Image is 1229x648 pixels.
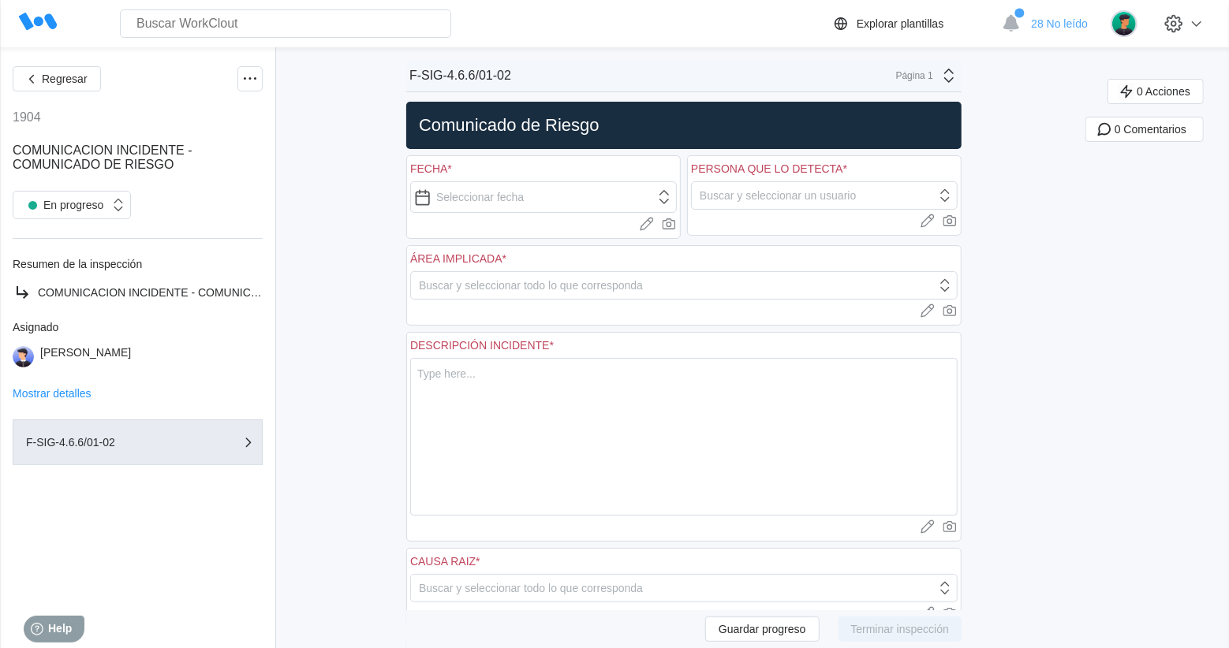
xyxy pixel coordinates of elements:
[894,70,933,81] div: Página 1
[1115,124,1186,135] span: 0 Comentarios
[413,114,955,136] h2: Comunicado de Riesgo
[1085,117,1204,142] button: 0 Comentarios
[691,162,847,175] div: PERSONA QUE LO DETECTA
[13,388,92,399] button: Mostrar detalles
[13,66,101,91] button: Regresar
[831,14,995,33] a: Explorar plantillas
[42,73,88,84] span: Regresar
[1111,10,1137,37] img: user.png
[1031,17,1088,30] span: 28 No leído
[419,582,643,594] div: Buscar y seleccionar todo lo que corresponda
[1137,86,1190,97] span: 0 Acciones
[13,419,263,465] button: F-SIG-4.6.6/01-02
[13,346,34,367] img: user-5.png
[13,143,192,171] span: COMUNICACION INCIDENTE - COMUNICADO DE RIESGO
[705,616,820,642] button: Guardar progreso
[419,279,643,292] div: Buscar y seleccionar todo lo que corresponda
[700,189,856,202] div: Buscar y seleccionar un usuario
[839,616,962,642] button: Terminar inspección
[410,162,452,175] div: FECHA
[410,339,554,352] div: DESCRIPCIÓN INCIDENTE
[13,283,263,302] a: COMUNICACION INCIDENTE - COMUNICADO DE RIESGO
[13,110,41,125] div: 1904
[851,624,950,635] span: Terminar inspección
[719,624,806,635] span: Guardar progreso
[410,252,506,265] div: ÁREA IMPLICADA
[1108,79,1204,104] button: 0 Acciones
[857,17,944,30] div: Explorar plantillas
[410,181,677,213] input: Seleccionar fecha
[409,69,511,83] div: F-SIG-4.6.6/01-02
[120,9,451,38] input: Buscar WorkClout
[410,555,480,568] div: CAUSA RAIZ
[13,258,263,270] div: Resumen de la inspección
[26,437,184,448] div: F-SIG-4.6.6/01-02
[38,286,339,299] span: COMUNICACION INCIDENTE - COMUNICADO DE RIESGO
[13,321,263,333] div: Asignado
[40,346,131,367] div: [PERSON_NAME]
[21,194,103,216] div: En progreso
